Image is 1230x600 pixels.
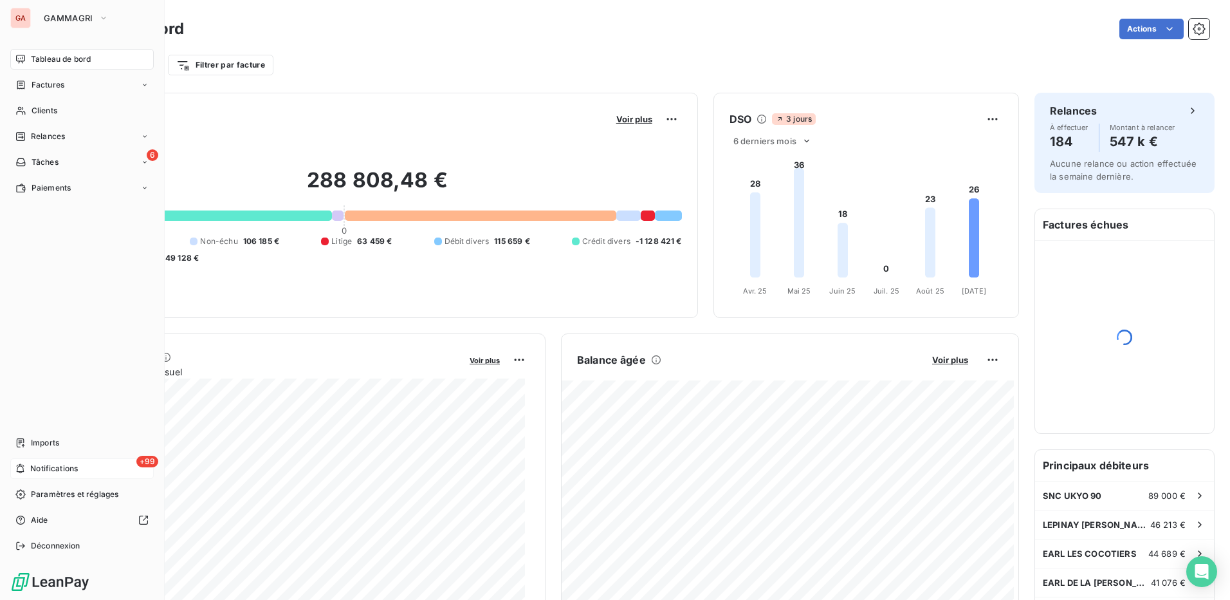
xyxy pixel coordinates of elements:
[577,352,646,368] h6: Balance âgée
[1050,124,1088,131] span: À effectuer
[928,354,972,366] button: Voir plus
[1148,548,1186,559] span: 44 689 €
[243,236,279,247] span: 106 185 €
[32,79,64,91] span: Factures
[168,55,273,75] button: Filtrer par facture
[10,8,31,28] div: GA
[331,236,352,247] span: Litige
[445,236,490,247] span: Débit divers
[612,113,656,125] button: Voir plus
[730,111,751,127] h6: DSO
[616,114,652,124] span: Voir plus
[161,252,199,264] span: -49 128 €
[31,437,59,449] span: Imports
[636,236,682,247] span: -1 128 421 €
[962,286,986,295] tspan: [DATE]
[1043,577,1151,588] span: EARL DE LA [PERSON_NAME]
[772,113,816,125] span: 3 jours
[1151,577,1186,588] span: 41 076 €
[44,13,93,23] span: GAMMAGRI
[874,286,899,295] tspan: Juil. 25
[147,149,158,161] span: 6
[31,131,65,142] span: Relances
[466,354,504,366] button: Voir plus
[1050,103,1097,118] h6: Relances
[73,365,461,379] span: Chiffre d'affaires mensuel
[31,540,80,552] span: Déconnexion
[10,510,154,530] a: Aide
[32,105,57,117] span: Clients
[30,463,78,474] span: Notifications
[31,53,91,65] span: Tableau de bord
[342,225,347,236] span: 0
[1035,209,1214,240] h6: Factures échues
[357,236,392,247] span: 63 459 €
[32,182,71,194] span: Paiements
[916,286,944,295] tspan: Août 25
[136,456,158,467] span: +99
[470,356,500,365] span: Voir plus
[1110,131,1175,152] h4: 547 k €
[1035,450,1214,481] h6: Principaux débiteurs
[582,236,630,247] span: Crédit divers
[200,236,237,247] span: Non-échu
[1110,124,1175,131] span: Montant à relancer
[494,236,529,247] span: 115 659 €
[733,136,796,146] span: 6 derniers mois
[1148,491,1186,501] span: 89 000 €
[1043,520,1150,530] span: LEPINAY [PERSON_NAME]
[1119,19,1184,39] button: Actions
[1043,548,1137,559] span: EARL LES COCOTIERS
[829,286,856,295] tspan: Juin 25
[73,167,682,206] h2: 288 808,48 €
[1186,556,1217,587] div: Open Intercom Messenger
[31,514,48,526] span: Aide
[10,572,90,592] img: Logo LeanPay
[1050,131,1088,152] h4: 184
[31,489,118,500] span: Paramètres et réglages
[1050,158,1197,182] span: Aucune relance ou action effectuée la semaine dernière.
[1043,491,1102,501] span: SNC UKYO 90
[743,286,767,295] tspan: Avr. 25
[1150,520,1186,530] span: 46 213 €
[32,156,59,168] span: Tâches
[932,355,968,365] span: Voir plus
[787,286,811,295] tspan: Mai 25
